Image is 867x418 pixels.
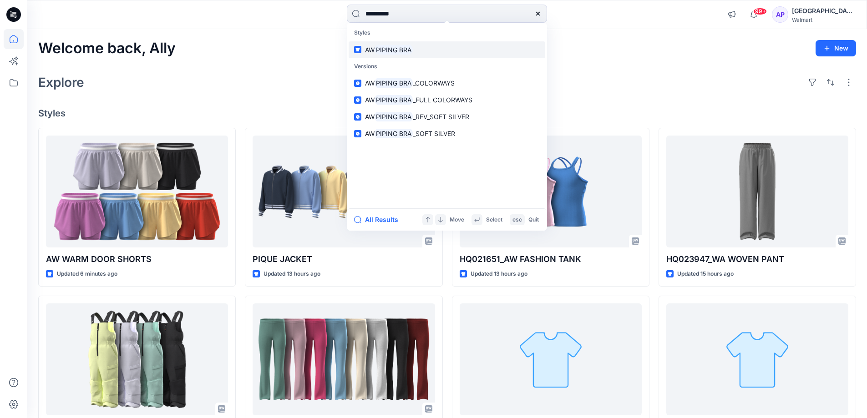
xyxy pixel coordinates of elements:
p: AW WARM DOOR SHORTS [46,253,228,266]
h2: Explore [38,75,84,90]
mark: PIPING BRA [375,95,413,105]
span: AW [365,96,375,104]
p: Move [450,215,464,225]
mark: PIPING BRA [375,45,413,55]
span: _FULL COLORWAYS [413,96,472,104]
div: [GEOGRAPHIC_DATA] [792,5,856,16]
h4: Styles [38,108,856,119]
h2: Welcome back, Ally [38,40,176,57]
a: AWPIPING BRA_FULL COLORWAYS [349,91,545,108]
p: HQ023947_WA WOVEN PANT [666,253,848,266]
a: AWPIPING BRA_SOFT SILVER [349,125,545,142]
span: AW [365,130,375,137]
a: WN KNIT PANT [253,303,435,416]
p: Updated 13 hours ago [471,269,527,279]
a: PIQUE JACKET [253,136,435,248]
mark: PIPING BRA [375,78,413,88]
p: Quit [528,215,539,225]
span: AW [365,79,375,87]
p: esc [512,215,522,225]
div: Walmart [792,16,856,23]
a: OZT TODDLER SNOW BIB [46,303,228,416]
span: 99+ [753,8,767,15]
p: HQ021651_AW FASHION TANK [460,253,642,266]
span: AW [365,46,375,54]
a: AWPIPING BRA [349,41,545,58]
a: AWPIPING BRA_REV_SOFT SILVER [349,108,545,125]
a: HQ023947_WA WOVEN PANT [666,136,848,248]
div: AP [772,6,788,23]
a: HQ021651_AW FASHION TANK [460,136,642,248]
p: Updated 13 hours ago [264,269,320,279]
button: All Results [354,214,404,225]
a: HQ025096_Tennis Dress [460,303,642,416]
p: Select [486,215,502,225]
a: AW WARM DOOR SHORTS [46,136,228,248]
span: AW [365,113,375,121]
button: New [816,40,856,56]
p: Updated 6 minutes ago [57,269,117,279]
p: Styles [349,25,545,41]
p: Versions [349,58,545,75]
a: AWPIPING BRA_COLORWAYS [349,75,545,91]
mark: PIPING BRA [375,128,413,139]
p: Updated 15 hours ago [677,269,734,279]
a: HQ021644_FLARE LEGGING [666,303,848,416]
span: _REV_SOFT SILVER [413,113,469,121]
span: _SOFT SILVER [413,130,455,137]
mark: PIPING BRA [375,111,413,122]
span: _COLORWAYS [413,79,455,87]
p: PIQUE JACKET [253,253,435,266]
